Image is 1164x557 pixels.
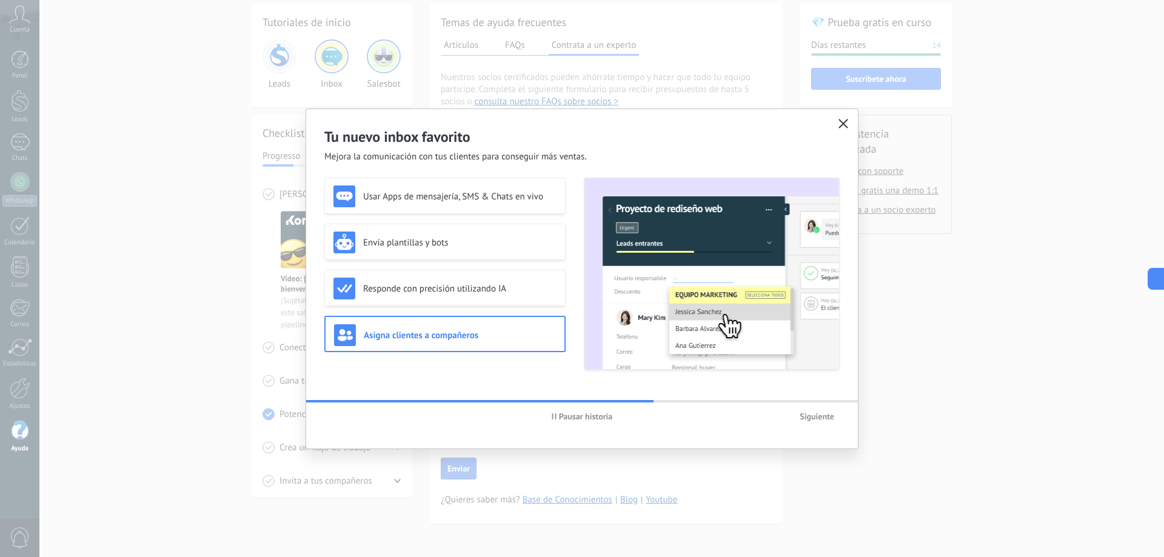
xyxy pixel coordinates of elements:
[800,412,834,421] span: Siguiente
[363,237,557,248] h3: Envía plantillas y bots
[559,412,613,421] span: Pausar historia
[324,151,587,163] span: Mejora la comunicación con tus clientes para conseguir más ventas.
[363,283,557,295] h3: Responde con precisión utilizando IA
[364,330,556,341] h3: Asigna clientes a compañeros
[363,191,557,202] h3: Usar Apps de mensajería, SMS & Chats en vivo
[324,127,840,146] h2: Tu nuevo inbox favorito
[546,407,618,425] button: Pausar historia
[794,407,840,425] button: Siguiente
